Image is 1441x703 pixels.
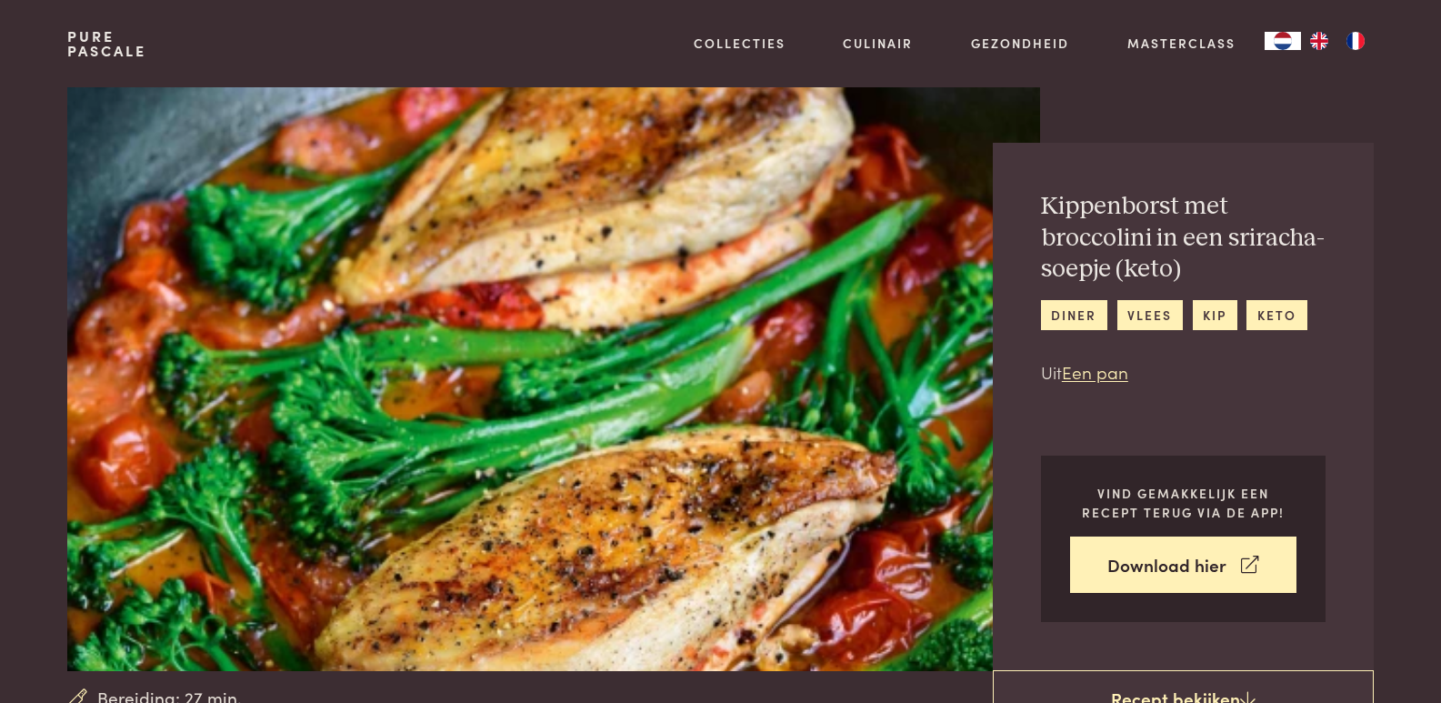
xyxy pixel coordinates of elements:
p: Vind gemakkelijk een recept terug via de app! [1070,484,1296,521]
aside: Language selected: Nederlands [1265,32,1374,50]
a: EN [1301,32,1337,50]
img: Kippenborst met broccolini in een sriracha-soepje (keto) [67,87,1039,671]
a: NL [1265,32,1301,50]
a: diner [1041,300,1107,330]
a: kip [1193,300,1237,330]
a: Collecties [694,34,786,53]
h2: Kippenborst met broccolini in een sriracha-soepje (keto) [1041,191,1326,286]
a: Masterclass [1127,34,1236,53]
a: Culinair [843,34,913,53]
a: FR [1337,32,1374,50]
a: Gezondheid [971,34,1069,53]
p: Uit [1041,359,1326,386]
a: Download hier [1070,537,1296,594]
a: Een pan [1062,359,1128,384]
a: PurePascale [67,29,146,58]
a: keto [1246,300,1306,330]
a: vlees [1117,300,1183,330]
ul: Language list [1301,32,1374,50]
div: Language [1265,32,1301,50]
